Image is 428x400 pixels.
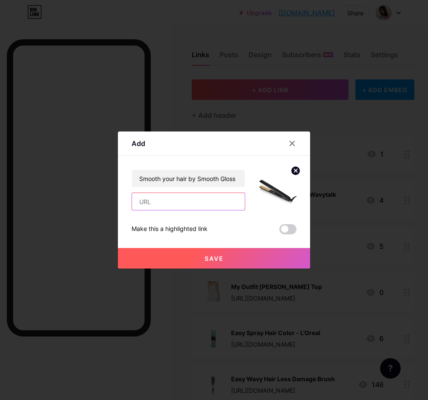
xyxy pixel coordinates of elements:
[132,138,145,149] div: Add
[255,169,296,210] img: link_thumbnail
[132,193,245,210] input: URL
[205,255,224,262] span: Save
[118,248,310,269] button: Save
[132,170,245,187] input: Title
[132,224,208,234] div: Make this a highlighted link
